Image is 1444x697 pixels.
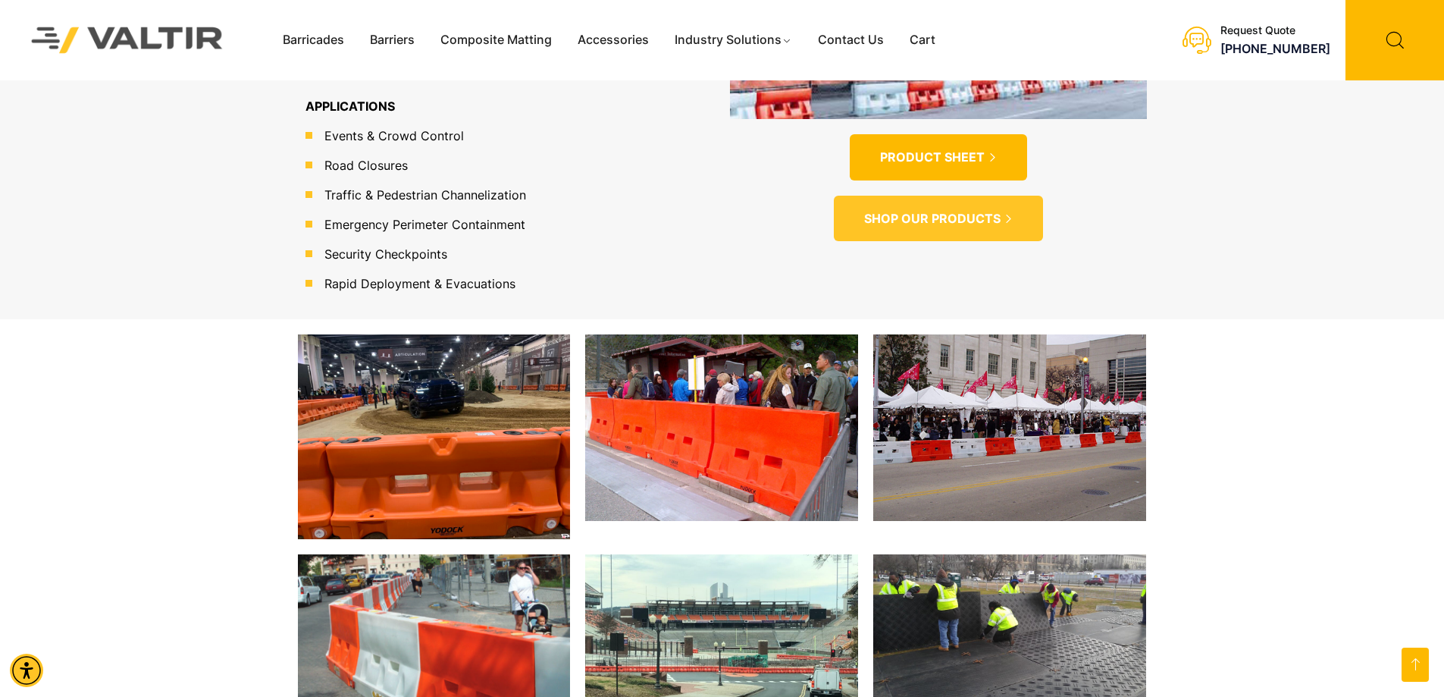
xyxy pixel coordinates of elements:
[864,211,1001,227] span: SHOP OUR PRODUCTS
[305,99,395,114] b: APPLICATIONS
[428,29,565,52] a: Composite Matting
[321,156,408,174] span: Road Closures
[834,196,1043,242] a: SHOP OUR PRODUCTS
[321,245,447,263] span: Security Checkpoints
[873,334,1146,521] img: A street market scene with white tents, colorful flags, and people browsing various stalls, separ...
[298,334,571,539] img: A dark truck drives on a dirt track surrounded by orange barriers at an indoor event, with specta...
[321,275,515,293] span: Rapid Deployment & Evacuations
[11,7,243,73] img: Valtir Rentals
[880,149,985,165] span: PRODUCT SHEET
[585,334,858,521] img: A crowd gathers near orange traffic barriers and an information booth in a public area.
[897,29,948,52] a: Cart
[1220,41,1330,56] a: call (888) 496-3625
[850,134,1027,181] a: PRODUCT SHEET
[321,215,525,234] span: Emergency Perimeter Containment
[565,29,662,52] a: Accessories
[357,29,428,52] a: Barriers
[1220,24,1330,37] div: Request Quote
[10,654,43,687] div: Accessibility Menu
[321,127,464,145] span: Events & Crowd Control
[321,186,526,204] span: Traffic & Pedestrian Channelization
[805,29,897,52] a: Contact Us
[1402,648,1429,682] a: Open this option
[270,29,357,52] a: Barricades
[662,29,805,52] a: Industry Solutions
